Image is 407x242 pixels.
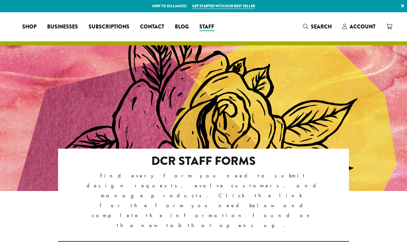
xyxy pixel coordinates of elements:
[140,23,164,31] span: Contact
[87,154,320,168] h2: DCR Staff Forms
[350,23,375,30] span: Account
[192,3,255,9] a: Get started with our best seller
[298,21,337,32] a: Search
[89,23,129,31] span: Subscriptions
[194,22,220,32] a: Staff
[47,23,78,31] span: Businesses
[17,22,42,32] a: Shop
[175,23,189,31] span: Blog
[199,23,214,31] span: Staff
[311,23,332,30] span: Search
[87,171,320,230] p: Find every form you need to submit design requests, evolve customers, and manage products. Click ...
[22,23,36,31] span: Shop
